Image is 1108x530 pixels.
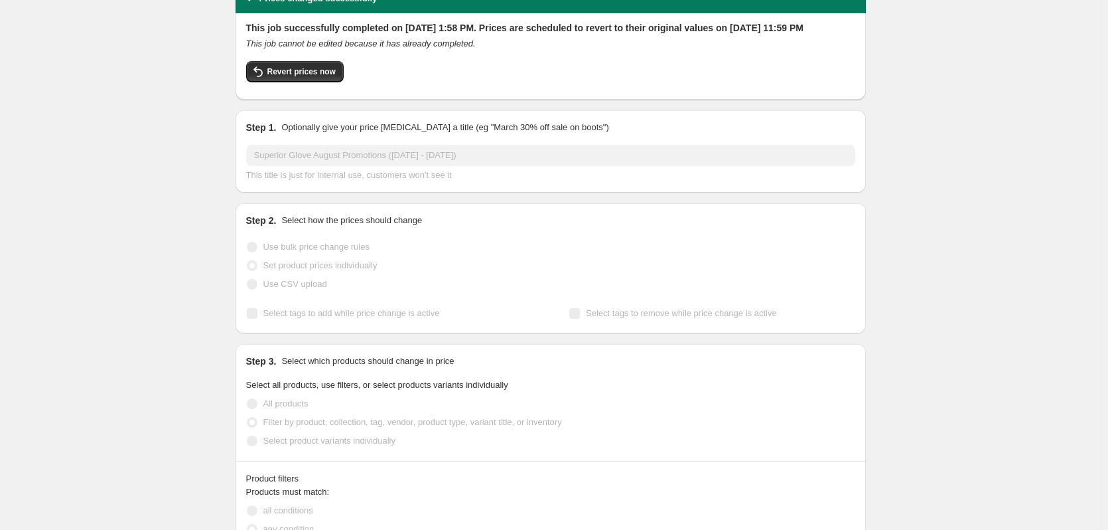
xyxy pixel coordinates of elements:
[586,308,777,318] span: Select tags to remove while price change is active
[246,61,344,82] button: Revert prices now
[281,121,608,134] p: Optionally give your price [MEDICAL_DATA] a title (eg "March 30% off sale on boots")
[246,21,855,35] h2: This job successfully completed on [DATE] 1:58 PM. Prices are scheduled to revert to their origin...
[263,242,370,252] span: Use bulk price change rules
[246,39,476,48] i: This job cannot be edited because it has already completed.
[246,487,330,497] span: Products must match:
[263,308,440,318] span: Select tags to add while price change is active
[263,417,562,427] span: Filter by product, collection, tag, vendor, product type, variant title, or inventory
[246,380,508,390] span: Select all products, use filters, or select products variants individually
[263,436,395,446] span: Select product variants individually
[246,472,855,486] div: Product filters
[281,214,422,227] p: Select how the prices should change
[246,355,277,368] h2: Step 3.
[246,145,855,166] input: 30% off holiday sale
[246,170,452,180] span: This title is just for internal use, customers won't see it
[267,66,336,77] span: Revert prices now
[263,505,313,515] span: all conditions
[246,121,277,134] h2: Step 1.
[246,214,277,227] h2: Step 2.
[263,279,327,289] span: Use CSV upload
[263,260,378,270] span: Set product prices individually
[281,355,454,368] p: Select which products should change in price
[263,398,309,408] span: All products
